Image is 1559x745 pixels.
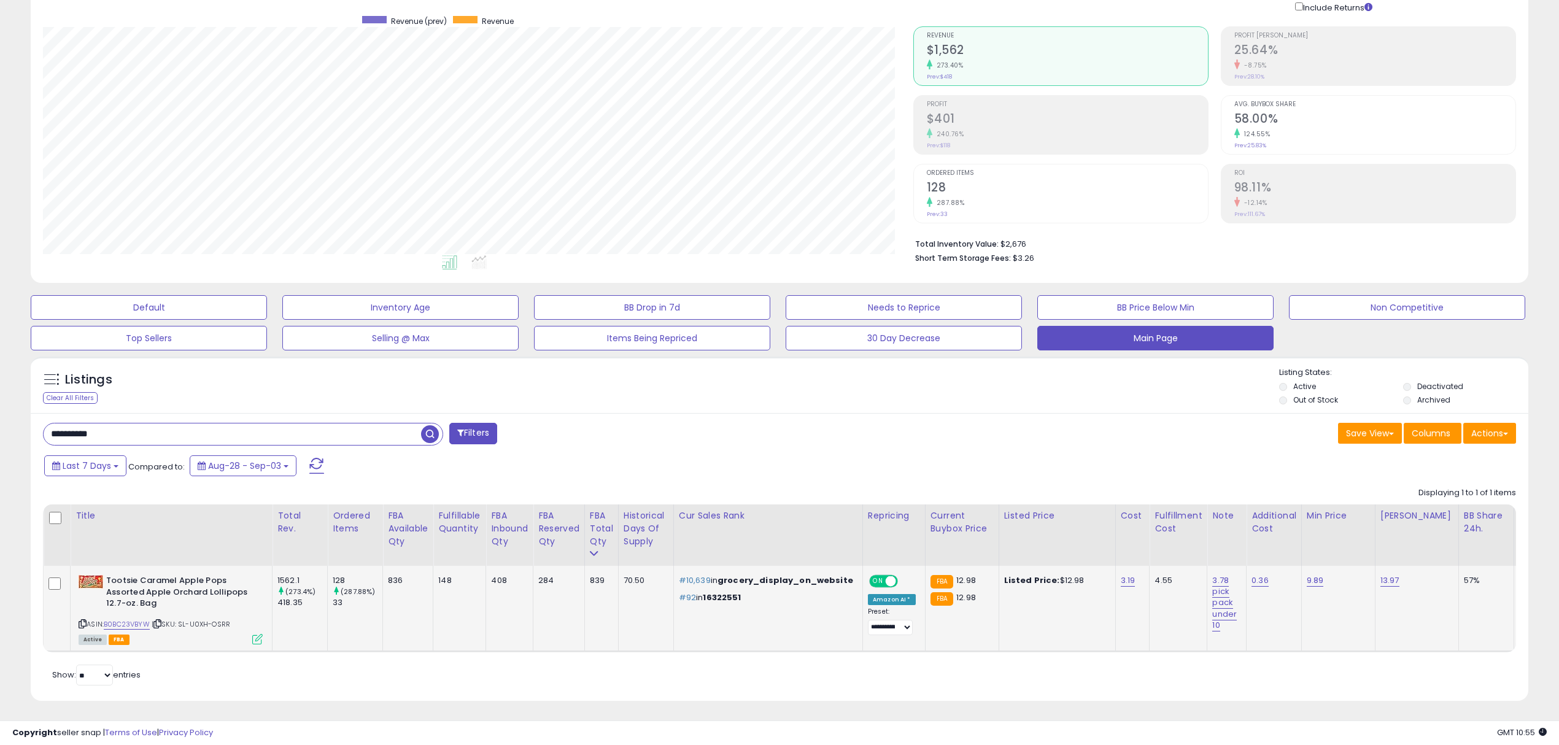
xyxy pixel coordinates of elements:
span: Revenue [927,33,1208,39]
button: Non Competitive [1289,295,1525,320]
button: Selling @ Max [282,326,519,350]
small: 240.76% [932,129,964,139]
small: Prev: 25.83% [1234,142,1266,149]
div: Current Buybox Price [930,509,994,535]
small: -8.75% [1240,61,1267,70]
div: BB Share 24h. [1464,509,1509,535]
h2: 128 [927,180,1208,197]
b: Total Inventory Value: [915,239,999,249]
span: ON [870,576,886,587]
div: Clear All Filters [43,392,98,404]
div: Note [1212,509,1241,522]
div: Additional Cost [1251,509,1296,535]
div: 418.35 [277,597,327,608]
b: Listed Price: [1004,574,1060,586]
small: Prev: $418 [927,73,952,80]
button: Items Being Repriced [534,326,770,350]
h2: 98.11% [1234,180,1515,197]
div: Cost [1121,509,1145,522]
span: Aug-28 - Sep-03 [208,460,281,472]
span: ROI [1234,170,1515,177]
div: [PERSON_NAME] [1380,509,1453,522]
span: 2025-09-11 10:55 GMT [1497,727,1547,738]
div: Title [75,509,267,522]
div: Repricing [868,509,920,522]
button: Top Sellers [31,326,267,350]
div: 33 [333,597,382,608]
div: FBA Available Qty [388,509,428,548]
a: 13.97 [1380,574,1399,587]
li: $2,676 [915,236,1507,250]
small: 273.40% [932,61,964,70]
small: 287.88% [932,198,965,207]
div: Min Price [1307,509,1370,522]
small: Prev: 33 [927,210,948,218]
div: 284 [538,575,575,586]
div: $12.98 [1004,575,1106,586]
h2: 25.64% [1234,43,1515,60]
div: 128 [333,575,382,586]
button: Columns [1404,423,1461,444]
div: 839 [590,575,609,586]
span: 16322551 [703,592,741,603]
div: Amazon AI * [868,594,916,605]
h2: $1,562 [927,43,1208,60]
div: Cur Sales Rank [679,509,857,522]
button: Needs to Reprice [786,295,1022,320]
div: 408 [491,575,524,586]
button: Main Page [1037,326,1274,350]
a: 9.89 [1307,574,1324,587]
a: Privacy Policy [159,727,213,738]
b: Tootsie Caramel Apple Pops Assorted Apple Orchard Lollipops 12.7-oz. Bag [106,575,255,612]
span: Revenue (prev) [391,16,447,26]
small: -12.14% [1240,198,1267,207]
span: All listings currently available for purchase on Amazon [79,635,107,645]
p: in [679,592,853,603]
button: Aug-28 - Sep-03 [190,455,296,476]
button: Default [31,295,267,320]
b: Short Term Storage Fees: [915,253,1011,263]
div: Preset: [868,608,916,635]
span: Revenue [482,16,514,26]
span: Ordered Items [927,170,1208,177]
span: Last 7 Days [63,460,111,472]
div: Total Rev. [277,509,322,535]
span: Profit [927,101,1208,108]
div: 70.50 [624,575,664,586]
div: seller snap | | [12,727,213,739]
div: Historical Days Of Supply [624,509,668,548]
small: Prev: 28.10% [1234,73,1264,80]
div: Displaying 1 to 1 of 1 items [1418,487,1516,499]
a: 3.78 pick pack under 10 [1212,574,1237,631]
div: FBA Total Qty [590,509,613,548]
a: 3.19 [1121,574,1135,587]
small: (287.88%) [341,587,375,596]
div: 836 [388,575,424,586]
div: FBA inbound Qty [491,509,528,548]
div: Listed Price [1004,509,1110,522]
div: ASIN: [79,575,263,643]
small: FBA [930,575,953,589]
small: Prev: $118 [927,142,950,149]
div: Fulfillment Cost [1155,509,1202,535]
button: Last 7 Days [44,455,126,476]
span: | SKU: SL-U0XH-OSRR [152,619,230,629]
span: 12.98 [956,592,976,603]
button: BB Drop in 7d [534,295,770,320]
small: FBA [930,592,953,606]
span: Columns [1412,427,1450,439]
a: 0.36 [1251,574,1269,587]
span: FBA [109,635,130,645]
a: Terms of Use [105,727,157,738]
h2: $401 [927,112,1208,128]
div: 57% [1464,575,1504,586]
div: Ordered Items [333,509,377,535]
small: (273.4%) [285,587,315,596]
button: Save View [1338,423,1402,444]
span: Show: entries [52,669,141,681]
button: 30 Day Decrease [786,326,1022,350]
span: Profit [PERSON_NAME] [1234,33,1515,39]
p: in [679,575,853,586]
span: 12.98 [956,574,976,586]
span: Compared to: [128,461,185,473]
